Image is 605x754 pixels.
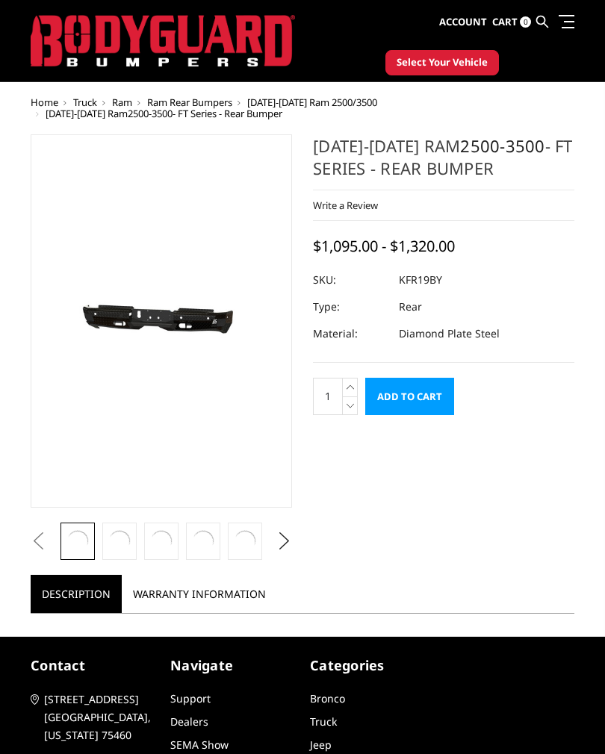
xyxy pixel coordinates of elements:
h1: [DATE]-[DATE] Ram - FT Series - Rear Bumper [313,134,574,190]
img: 2019-2025 Ram 2500-3500 - FT Series - Rear Bumper [35,261,288,381]
img: 2019-2025 Ram 2500-3500 - FT Series - Rear Bumper [149,527,174,555]
span: Account [439,15,487,28]
span: 0 [520,16,531,28]
img: 2019-2025 Ram 2500-3500 - FT Series - Rear Bumper [65,527,90,555]
button: Select Your Vehicle [385,50,499,75]
a: Support [170,691,211,705]
img: 2019-2025 Ram 2500-3500 - FT Series - Rear Bumper [232,527,258,555]
a: Account [439,2,487,43]
a: Ram [112,96,132,109]
dd: Rear [399,293,422,320]
dd: Diamond Plate Steel [399,320,500,347]
a: Home [31,96,58,109]
a: 2019-2025 Ram 2500-3500 - FT Series - Rear Bumper [31,134,292,508]
button: Next [273,530,296,552]
span: [DATE]-[DATE] Ram - FT Series - Rear Bumper [46,107,282,120]
a: Warranty Information [122,575,277,613]
a: Dealers [170,714,208,729]
span: Select Your Vehicle [397,55,488,70]
a: 2500-3500 [460,134,544,157]
a: Truck [310,714,337,729]
h5: Navigate [170,655,295,676]
h5: contact [31,655,155,676]
a: Bronco [310,691,345,705]
button: Previous [27,530,49,552]
span: Cart [492,15,518,28]
img: BODYGUARD BUMPERS [31,15,295,67]
dt: Type: [313,293,388,320]
dt: SKU: [313,267,388,293]
a: Cart 0 [492,2,531,43]
span: $1,095.00 - $1,320.00 [313,236,455,256]
a: [DATE]-[DATE] Ram 2500/3500 [247,96,377,109]
span: [STREET_ADDRESS] [GEOGRAPHIC_DATA], [US_STATE] 75460 [44,691,152,744]
h5: Categories [310,655,435,676]
dt: Material: [313,320,388,347]
a: Jeep [310,738,332,752]
a: Truck [73,96,97,109]
a: Write a Review [313,199,378,212]
dd: KFR19BY [399,267,442,293]
a: Ram Rear Bumpers [147,96,232,109]
a: Description [31,575,122,613]
img: 2019-2025 Ram 2500-3500 - FT Series - Rear Bumper [190,527,216,555]
a: 2500-3500 [128,107,173,120]
a: SEMA Show [170,738,229,752]
input: Add to Cart [365,378,454,415]
img: 2019-2025 Ram 2500-3500 - FT Series - Rear Bumper [107,527,132,555]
